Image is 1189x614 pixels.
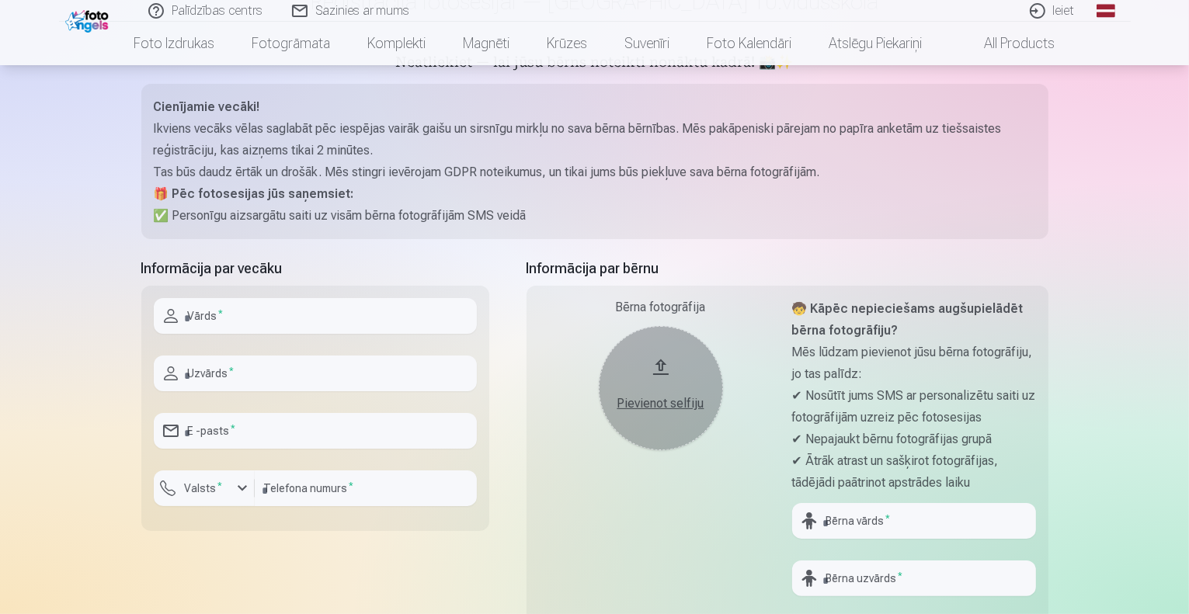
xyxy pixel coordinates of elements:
p: Ikviens vecāks vēlas saglabāt pēc iespējas vairāk gaišu un sirsnīgu mirkļu no sava bērna bērnības... [154,118,1036,161]
p: Mēs lūdzam pievienot jūsu bērna fotogrāfiju, jo tas palīdz: [792,342,1036,385]
a: Atslēgu piekariņi [811,22,941,65]
h5: Informācija par vecāku [141,258,489,279]
a: Krūzes [529,22,607,65]
strong: 🎁 Pēc fotosesijas jūs saņemsiet: [154,186,354,201]
p: Tas būs daudz ērtāk un drošāk. Mēs stingri ievērojam GDPR noteikumus, un tikai jums būs piekļuve ... [154,161,1036,183]
button: Valsts* [154,470,255,506]
p: ✔ Nepajaukt bērnu fotogrāfijas grupā [792,428,1036,450]
a: Magnēti [445,22,529,65]
p: ✔ Ātrāk atrast un sašķirot fotogrāfijas, tādējādi paātrinot apstrādes laiku [792,450,1036,494]
img: /fa1 [65,6,113,33]
a: Foto izdrukas [116,22,234,65]
h5: Informācija par bērnu [527,258,1048,279]
button: Pievienot selfiju [599,326,723,450]
div: Pievienot selfiju [614,394,707,413]
p: ✅ Personīgu aizsargātu saiti uz visām bērna fotogrāfijām SMS veidā [154,205,1036,227]
strong: Cienījamie vecāki! [154,99,260,114]
label: Valsts [179,480,229,496]
a: All products [941,22,1074,65]
div: Bērna fotogrāfija [539,298,783,317]
a: Suvenīri [607,22,689,65]
a: Komplekti [349,22,445,65]
a: Fotogrāmata [234,22,349,65]
p: ✔ Nosūtīt jums SMS ar personalizētu saiti uz fotogrāfijām uzreiz pēc fotosesijas [792,385,1036,428]
a: Foto kalendāri [689,22,811,65]
strong: 🧒 Kāpēc nepieciešams augšupielādēt bērna fotogrāfiju? [792,301,1024,338]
